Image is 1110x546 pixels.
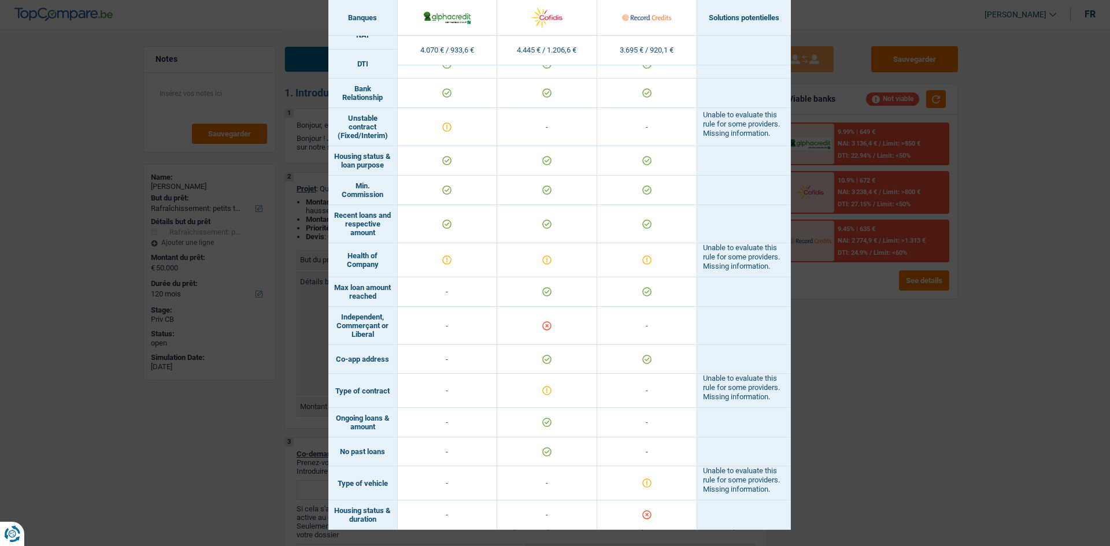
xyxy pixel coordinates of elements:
[597,36,697,65] td: 3.695 € / 920,1 €
[328,307,398,345] td: Independent, Commerçant or Liberal
[597,108,697,146] td: -
[597,408,697,437] td: -
[522,5,571,30] img: Cofidis
[497,108,597,146] td: -
[398,437,498,466] td: -
[497,500,597,530] td: -
[328,437,398,466] td: No past loans
[328,146,398,176] td: Housing status & loan purpose
[398,36,498,65] td: 4.070 € / 933,6 €
[328,345,398,374] td: Co-app address
[622,5,671,30] img: Record Credits
[328,176,398,205] td: Min. Commission
[597,437,697,466] td: -
[328,277,398,307] td: Max loan amount reached
[328,108,398,146] td: Unstable contract (Fixed/Interim)
[398,307,498,345] td: -
[328,408,398,437] td: Ongoing loans & amount
[398,374,498,408] td: -
[697,108,791,146] td: Unable to evaluate this rule for some providers. Missing information.
[398,408,498,437] td: -
[328,466,398,500] td: Type of vehicle
[697,466,791,500] td: Unable to evaluate this rule for some providers. Missing information.
[398,345,498,374] td: -
[328,79,398,108] td: Bank Relationship
[328,500,398,530] td: Housing status & duration
[697,374,791,408] td: Unable to evaluate this rule for some providers. Missing information.
[697,243,791,277] td: Unable to evaluate this rule for some providers. Missing information.
[597,307,697,345] td: -
[497,36,597,65] td: 4.445 € / 1.206,6 €
[423,10,472,25] img: AlphaCredit
[328,205,398,243] td: Recent loans and respective amount
[328,374,398,408] td: Type of contract
[328,243,398,277] td: Health of Company
[398,500,498,530] td: -
[398,466,498,500] td: -
[328,50,398,79] td: DTI
[398,277,498,307] td: -
[597,374,697,408] td: -
[497,466,597,500] td: -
